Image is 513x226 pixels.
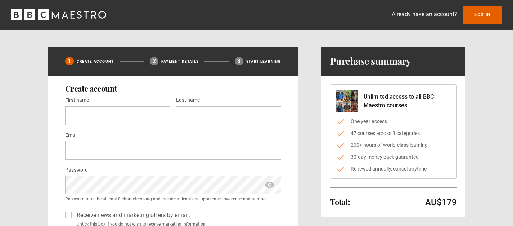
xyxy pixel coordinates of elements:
h2: Create account [65,84,281,93]
p: Already have an account? [392,10,457,19]
label: Last name [176,96,200,105]
label: Receive news and marketing offers by email. [74,211,190,220]
li: 30-day money back guarantee [336,153,451,161]
label: Email [65,131,77,140]
h1: Purchase summary [330,55,411,67]
a: Log In [463,6,502,24]
li: 47 courses across 8 categories [336,130,451,137]
li: Renewed annually, cancel anytime [336,165,451,173]
span: show password [264,176,275,194]
small: Password must be at least 8 characters long and include at least one uppercase, lowercase and num... [65,196,281,202]
label: First name [65,96,89,105]
p: Start learning [246,59,281,64]
svg: BBC Maestro [11,9,106,20]
p: Create Account [77,59,114,64]
div: 1 [65,57,74,65]
li: One year access [336,118,451,125]
p: Unlimited access to all BBC Maestro courses [364,92,451,110]
div: 3 [235,57,243,65]
h2: Total: [330,198,350,206]
label: Password [65,166,88,175]
div: 2 [150,57,158,65]
li: 200+ hours of world-class learning [336,141,451,149]
p: Payment details [161,59,199,64]
p: AU$179 [425,196,457,208]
